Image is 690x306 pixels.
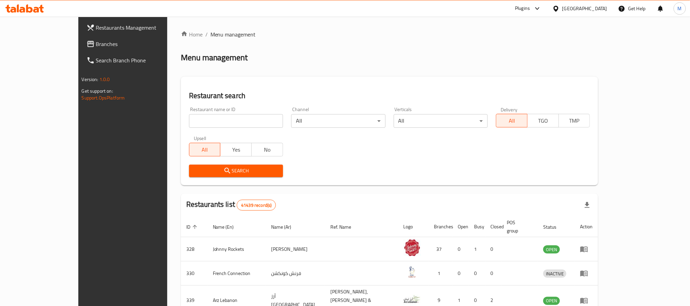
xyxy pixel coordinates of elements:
[81,19,193,36] a: Restaurants Management
[189,91,590,101] h2: Restaurant search
[266,237,325,261] td: [PERSON_NAME]
[330,223,360,231] span: Ref. Name
[543,246,560,254] span: OPEN
[580,245,593,253] div: Menu
[220,143,252,156] button: Yes
[579,197,595,213] div: Export file
[271,223,300,231] span: Name (Ar)
[469,216,485,237] th: Busy
[192,145,218,155] span: All
[543,245,560,254] div: OPEN
[559,114,590,127] button: TMP
[181,237,207,261] td: 328
[543,270,566,278] div: INACTIVE
[469,237,485,261] td: 1
[453,237,469,261] td: 0
[254,145,280,155] span: No
[429,216,453,237] th: Branches
[181,52,248,63] h2: Menu management
[562,5,607,12] div: [GEOGRAPHIC_DATA]
[207,261,266,286] td: French Connection
[237,200,276,211] div: Total records count
[515,4,530,13] div: Plugins
[404,239,421,256] img: Johnny Rockets
[81,36,193,52] a: Branches
[237,202,276,209] span: 41439 record(s)
[575,216,598,237] th: Action
[194,136,206,141] label: Upsell
[580,296,593,305] div: Menu
[485,261,502,286] td: 0
[210,30,256,39] span: Menu management
[543,297,560,305] span: OPEN
[543,270,566,278] span: INACTIVE
[82,93,125,102] a: Support.OpsPlatform
[469,261,485,286] td: 0
[82,87,113,95] span: Get support on:
[429,237,453,261] td: 37
[189,114,283,128] input: Search for restaurant name or ID..
[527,114,559,127] button: TGO
[186,199,276,211] h2: Restaurants list
[453,216,469,237] th: Open
[186,223,199,231] span: ID
[429,261,453,286] td: 1
[96,40,188,48] span: Branches
[99,75,110,84] span: 1.0.0
[499,116,525,126] span: All
[404,263,421,280] img: French Connection
[678,5,682,12] span: M
[562,116,587,126] span: TMP
[96,24,188,32] span: Restaurants Management
[96,56,188,64] span: Search Branch Phone
[496,114,528,127] button: All
[266,261,325,286] td: فرنش كونكشن
[485,237,502,261] td: 0
[82,75,98,84] span: Version:
[251,143,283,156] button: No
[398,216,429,237] th: Logo
[181,261,207,286] td: 330
[543,223,565,231] span: Status
[81,52,193,68] a: Search Branch Phone
[181,30,598,39] nav: breadcrumb
[507,218,530,235] span: POS group
[189,143,221,156] button: All
[205,30,208,39] li: /
[223,145,249,155] span: Yes
[485,216,502,237] th: Closed
[194,167,278,175] span: Search
[189,165,283,177] button: Search
[394,114,488,128] div: All
[207,237,266,261] td: Johnny Rockets
[501,107,518,112] label: Delivery
[291,114,385,128] div: All
[213,223,243,231] span: Name (En)
[580,269,593,277] div: Menu
[530,116,556,126] span: TGO
[453,261,469,286] td: 0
